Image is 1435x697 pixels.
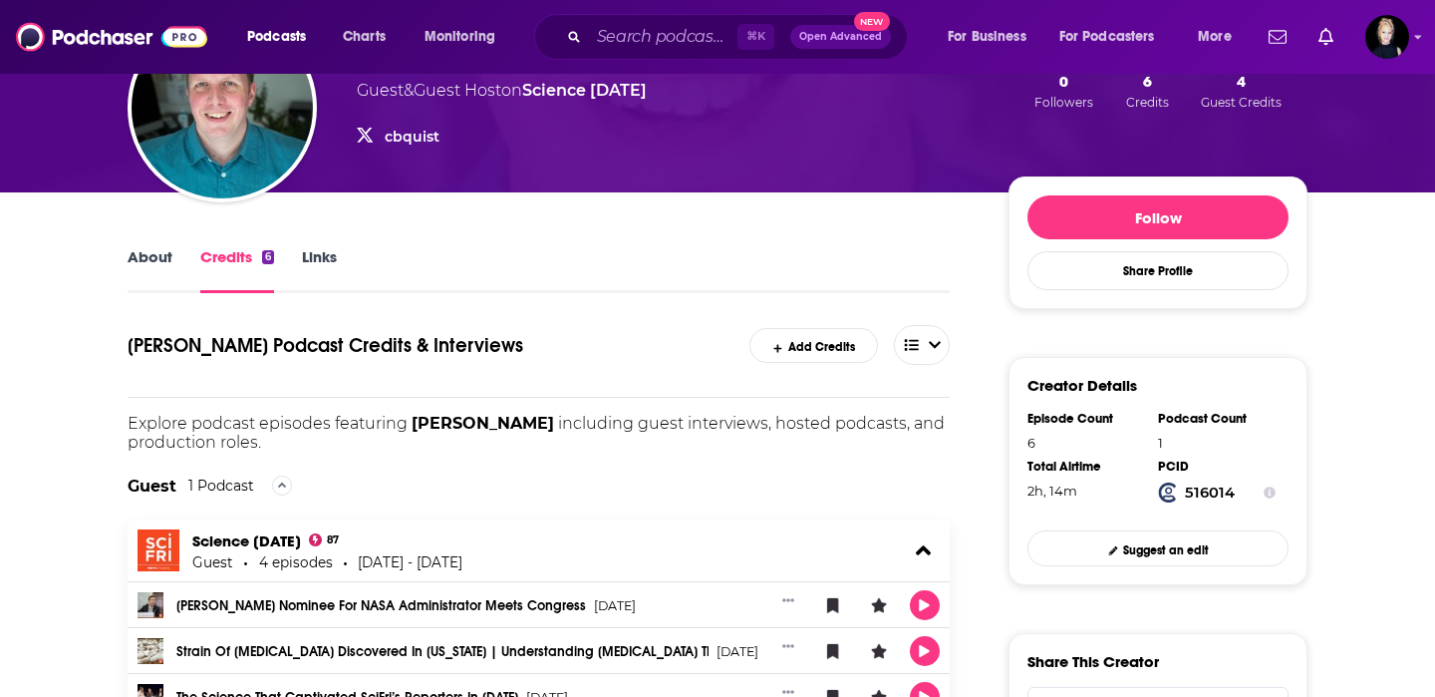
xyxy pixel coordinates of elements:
[128,325,711,365] h1: Charles Bergquist's Podcast Credits & Interviews
[132,17,313,198] img: Charles Bergquist
[948,23,1026,51] span: For Business
[589,21,737,53] input: Search podcasts, credits, & more...
[864,590,894,620] button: Leave a Rating
[1201,95,1282,110] span: Guest Credits
[247,23,306,51] span: Podcasts
[1027,483,1077,499] span: 2 hours, 14 minutes, 47 seconds
[1027,435,1145,451] div: 6
[330,21,398,53] a: Charts
[1120,71,1175,111] button: 6Credits
[1158,435,1276,451] div: 1
[749,328,878,363] a: Add Credits
[1158,483,1178,503] img: Podchaser Creator ID logo
[1365,15,1409,59] img: User Profile
[1264,483,1276,503] button: Show Info
[138,592,163,618] img: Trump’s Nominee For NASA Administrator Meets Congress
[1027,376,1137,395] h3: Creator Details
[864,636,894,666] button: Leave a Rating
[799,32,882,42] span: Open Advanced
[1027,652,1159,671] h3: Share This Creator
[302,247,337,293] a: Links
[128,477,176,496] h2: Guest
[774,636,802,656] button: Show More Button
[327,536,339,544] span: 87
[192,554,462,570] div: Guest 4 episodes [DATE] - [DATE]
[233,21,332,53] button: open menu
[1027,411,1145,427] div: Episode Count
[1261,20,1294,54] a: Show notifications dropdown
[1027,530,1289,565] a: Suggest an edit
[262,250,274,264] div: 6
[854,12,890,31] span: New
[412,414,554,433] span: [PERSON_NAME]
[1237,72,1246,91] span: 4
[128,452,950,520] div: The Guest is an outside party who makes an on-air appearance on an episode, often as a participan...
[1027,251,1289,290] button: Share Profile
[522,81,647,100] a: Science Friday
[138,529,179,571] img: Science Friday
[1158,459,1276,475] div: PCID
[138,638,163,664] img: Strain Of Bird Flu Discovered In California | Understanding Bipolar Disorder Through The Genome
[818,636,848,666] button: Bookmark Episode
[818,590,848,620] button: Bookmark Episode
[910,636,940,666] button: Play
[1126,95,1169,110] span: Credits
[737,24,774,50] span: ⌘ K
[176,599,586,613] a: [PERSON_NAME] Nominee For NASA Administrator Meets Congress
[128,247,172,293] a: About
[1310,20,1341,54] a: Show notifications dropdown
[404,81,414,100] span: &
[192,531,301,550] a: Science Friday
[343,23,386,51] span: Charts
[934,21,1051,53] button: open menu
[200,247,274,293] a: Credits6
[188,477,254,495] div: 1 Podcast
[309,533,339,546] a: 87
[385,128,439,146] a: cbquist
[414,81,501,100] span: Guest Host
[1059,23,1155,51] span: For Podcasters
[425,23,495,51] span: Monitoring
[1365,15,1409,59] span: Logged in as Passell
[128,414,950,452] p: Explore podcast episodes featuring including guest interviews, hosted podcasts, and production ro...
[1185,484,1235,502] strong: 516014
[594,599,636,613] span: [DATE]
[501,81,647,100] span: on
[1059,72,1068,91] span: 0
[1195,71,1288,111] button: 4Guest Credits
[1143,72,1152,91] span: 6
[1034,95,1093,110] span: Followers
[1046,21,1184,53] button: open menu
[894,325,950,365] button: open menu
[910,590,940,620] button: Play
[774,590,802,610] button: Show More Button
[357,81,404,100] span: Guest
[16,18,207,56] img: Podchaser - Follow, Share and Rate Podcasts
[1158,411,1276,427] div: Podcast Count
[1365,15,1409,59] button: Show profile menu
[1198,23,1232,51] span: More
[553,14,927,60] div: Search podcasts, credits, & more...
[176,645,709,659] a: Strain Of [MEDICAL_DATA] Discovered In [US_STATE] | Understanding [MEDICAL_DATA] Through The Genome
[790,25,891,49] button: Open AdvancedNew
[1184,21,1257,53] button: open menu
[411,21,521,53] button: open menu
[1027,195,1289,239] button: Follow
[717,645,758,659] span: [DATE]
[1027,459,1145,475] div: Total Airtime
[1028,71,1099,111] button: 0Followers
